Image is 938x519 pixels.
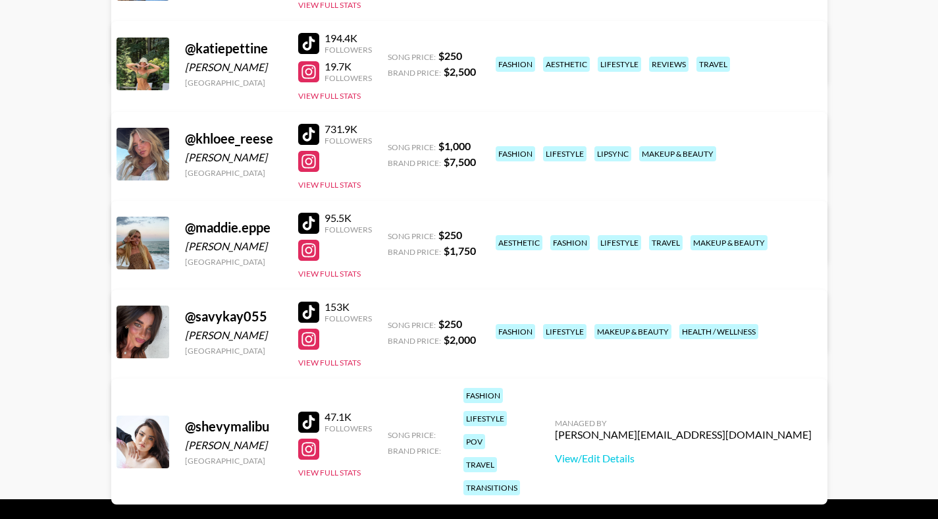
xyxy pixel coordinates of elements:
[185,151,282,164] div: [PERSON_NAME]
[496,235,542,250] div: aesthetic
[298,269,361,279] button: View Full Stats
[696,57,730,72] div: travel
[649,235,683,250] div: travel
[325,300,372,314] div: 153K
[388,336,441,346] span: Brand Price:
[543,324,586,339] div: lifestyle
[388,247,441,257] span: Brand Price:
[325,211,372,225] div: 95.5K
[598,235,641,250] div: lifestyle
[555,452,812,465] a: View/Edit Details
[388,430,436,440] span: Song Price:
[325,136,372,146] div: Followers
[185,418,282,435] div: @ shevymalibu
[555,428,812,441] div: [PERSON_NAME][EMAIL_ADDRESS][DOMAIN_NAME]
[388,231,436,241] span: Song Price:
[185,61,282,74] div: [PERSON_NAME]
[185,308,282,325] div: @ savykay055
[185,219,282,236] div: @ maddie.eppe
[594,324,671,339] div: makeup & beauty
[388,320,436,330] span: Song Price:
[185,168,282,178] div: [GEOGRAPHIC_DATA]
[679,324,758,339] div: health / wellness
[463,411,507,426] div: lifestyle
[298,91,361,101] button: View Full Stats
[185,130,282,147] div: @ khloee_reese
[298,468,361,478] button: View Full Stats
[325,60,372,73] div: 19.7K
[496,146,535,161] div: fashion
[496,57,535,72] div: fashion
[185,257,282,267] div: [GEOGRAPHIC_DATA]
[185,78,282,88] div: [GEOGRAPHIC_DATA]
[185,439,282,452] div: [PERSON_NAME]
[325,423,372,433] div: Followers
[325,73,372,83] div: Followers
[325,123,372,136] div: 731.9K
[594,146,631,161] div: lipsync
[463,388,503,403] div: fashion
[598,57,641,72] div: lifestyle
[325,45,372,55] div: Followers
[555,418,812,428] div: Managed By
[690,235,768,250] div: makeup & beauty
[185,329,282,342] div: [PERSON_NAME]
[438,229,462,241] strong: $ 250
[438,140,471,152] strong: $ 1,000
[438,317,462,330] strong: $ 250
[543,57,590,72] div: aesthetic
[543,146,586,161] div: lifestyle
[496,324,535,339] div: fashion
[388,158,441,168] span: Brand Price:
[444,155,476,168] strong: $ 7,500
[298,180,361,190] button: View Full Stats
[325,314,372,323] div: Followers
[185,240,282,253] div: [PERSON_NAME]
[388,52,436,62] span: Song Price:
[325,225,372,234] div: Followers
[388,142,436,152] span: Song Price:
[388,446,441,456] span: Brand Price:
[185,456,282,466] div: [GEOGRAPHIC_DATA]
[185,346,282,356] div: [GEOGRAPHIC_DATA]
[463,457,497,472] div: travel
[298,358,361,368] button: View Full Stats
[463,434,485,449] div: pov
[463,480,520,495] div: transitions
[388,68,441,78] span: Brand Price:
[444,65,476,78] strong: $ 2,500
[325,32,372,45] div: 194.4K
[325,410,372,423] div: 47.1K
[639,146,716,161] div: makeup & beauty
[444,244,476,257] strong: $ 1,750
[185,40,282,57] div: @ katiepettine
[550,235,590,250] div: fashion
[438,49,462,62] strong: $ 250
[649,57,689,72] div: reviews
[444,333,476,346] strong: $ 2,000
